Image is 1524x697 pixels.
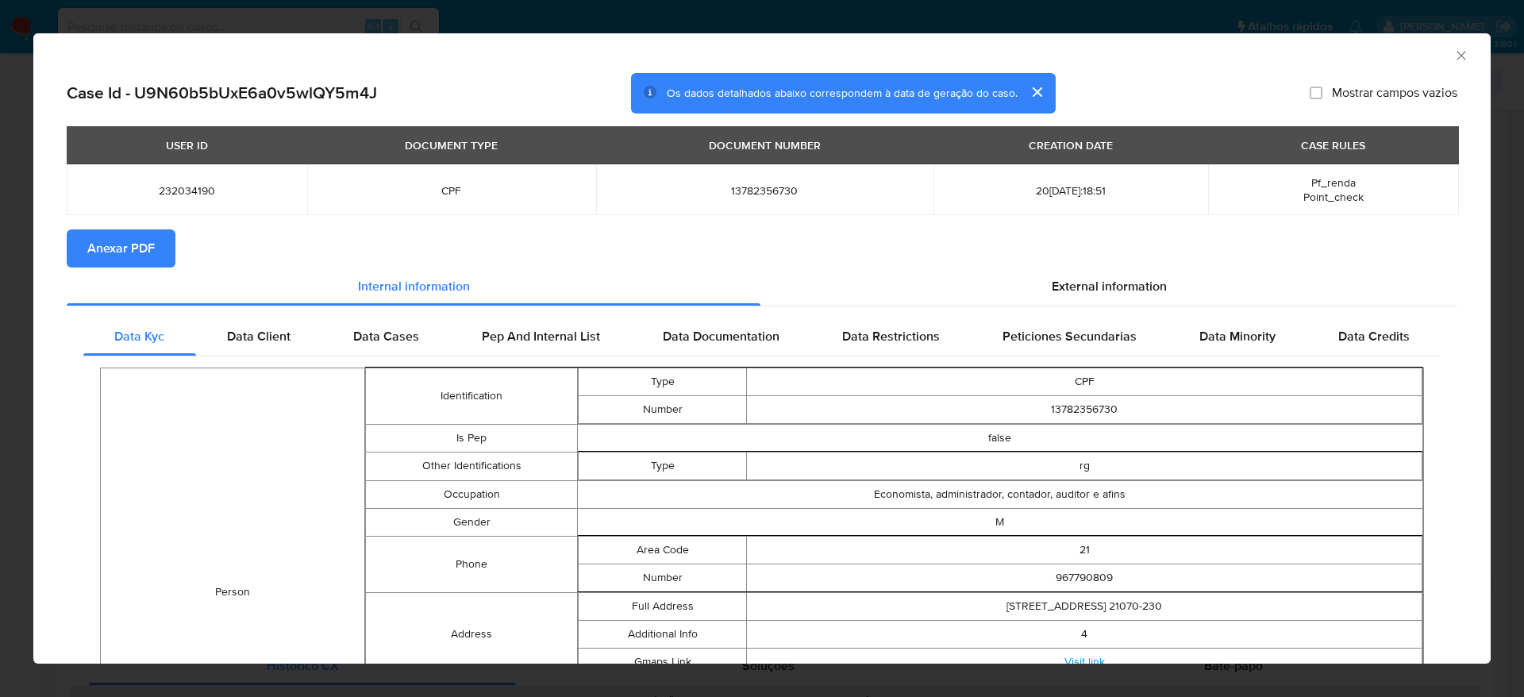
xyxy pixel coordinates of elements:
td: Number [578,564,747,591]
td: Address [366,592,577,676]
div: USER ID [156,132,217,159]
span: Internal information [358,277,470,295]
td: Type [578,368,747,395]
td: M [577,508,1422,536]
td: Other Identifications [366,452,577,480]
div: DOCUMENT NUMBER [699,132,830,159]
span: Data Restrictions [842,327,940,345]
span: 232034190 [86,183,288,198]
span: Mostrar campos vazios [1332,85,1457,101]
button: Anexar PDF [67,229,175,268]
span: 13782356730 [615,183,914,198]
div: DOCUMENT TYPE [395,132,507,159]
td: 4 [747,620,1422,648]
button: Fechar a janela [1453,48,1468,62]
td: Type [578,452,747,479]
td: false [577,424,1422,452]
div: Detailed internal info [83,318,1441,356]
span: External information [1052,277,1167,295]
div: CASE RULES [1291,132,1375,159]
span: Os dados detalhados abaixo correspondem à data de geração do caso. [667,85,1018,101]
td: Number [578,395,747,423]
span: Data Client [227,327,291,345]
div: CREATION DATE [1019,132,1122,159]
span: CPF [326,183,577,198]
td: 13782356730 [747,395,1422,423]
h2: Case Id - U9N60b5bUxE6a0v5wlQY5m4J [67,83,377,103]
td: Full Address [578,592,747,620]
span: 20[DATE]:18:51 [952,183,1189,198]
td: Economista, administrador, contador, auditor e afins [577,480,1422,508]
td: rg [747,452,1422,479]
span: Pf_renda [1311,175,1356,191]
td: Gender [366,508,577,536]
a: Visit link [1064,653,1105,669]
span: Data Kyc [114,327,164,345]
button: cerrar [1018,73,1056,111]
td: 967790809 [747,564,1422,591]
td: [STREET_ADDRESS] 21070-230 [747,592,1422,620]
td: CPF [747,368,1422,395]
td: 21 [747,536,1422,564]
span: Anexar PDF [87,231,155,266]
span: Peticiones Secundarias [1003,327,1137,345]
input: Mostrar campos vazios [1310,87,1322,99]
div: Detailed info [67,268,1457,306]
td: Identification [366,368,577,424]
td: Is Pep [366,424,577,452]
span: Data Documentation [663,327,779,345]
span: Data Credits [1338,327,1410,345]
span: Data Minority [1199,327,1276,345]
td: Occupation [366,480,577,508]
div: closure-recommendation-modal [33,33,1491,664]
td: Additional Info [578,620,747,648]
td: Area Code [578,536,747,564]
span: Point_check [1303,189,1364,205]
td: Gmaps Link [578,648,747,676]
td: Phone [366,536,577,592]
span: Pep And Internal List [482,327,600,345]
span: Data Cases [353,327,419,345]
